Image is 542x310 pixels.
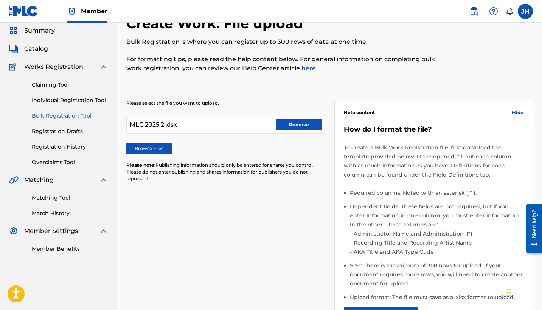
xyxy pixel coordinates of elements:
[81,7,107,15] span: Member
[352,229,524,238] li: Administrator Name and Administration IPI
[32,158,108,166] a: Overclaims Tool
[350,188,524,202] li: Required columns: Noted with an asterisk ( * ).
[24,44,48,53] span: Catalog
[352,238,524,247] li: Recording Title and Recording Artist Name
[276,119,322,130] button: Remove
[521,196,542,261] iframe: Resource Center
[99,62,108,71] img: expand
[350,293,524,302] li: Upload format: The file must save as a .xlsx format to upload.
[489,7,498,16] img: help
[344,109,375,116] span: Help content
[466,4,481,19] a: Public Search
[24,26,55,35] span: Summary
[9,175,19,184] img: Matching
[486,4,501,19] div: Help
[32,96,108,104] a: Individual Registration Tool
[344,143,524,179] p: To create a Bulk Work Registration file, first download the template provided below. Once opened,...
[504,274,542,310] iframe: Chat Widget
[352,247,524,256] li: AKA Title and AKA Type Code
[506,281,511,304] div: Arrastrar
[24,226,78,236] span: Member Settings
[512,109,523,116] span: Hide
[9,26,18,35] img: Summary
[344,125,524,134] h5: How do I format the file?
[350,261,524,293] li: Size: There is a maximum of 300 rows for upload. If your document requires more rows, you will ne...
[9,44,18,53] img: Catalog
[126,37,440,46] p: Bulk Registration is where you can register up to 300 rows of data at one time.
[126,100,325,107] p: Please select the file you want to upload.
[506,8,513,15] div: Notifications
[9,62,19,71] img: Works Registration
[32,127,108,135] a: Registration Drafts
[504,274,542,310] div: Widget de chat
[32,143,108,151] a: Registration History
[32,245,108,253] a: Member Benefits
[126,162,155,168] span: Please note:
[99,175,108,184] img: expand
[469,7,478,16] img: search
[126,143,172,154] label: Browse Files
[67,7,76,16] img: Top Rightsholder
[9,44,48,53] a: CatalogCatalog
[32,81,108,89] a: Claiming Tool
[350,202,524,261] li: Dependent fields: These fields are not required, but if you enter information in one column, you ...
[518,4,533,19] div: User Menu
[126,55,440,73] p: For formatting tips, please read the help content below. For general information on completing bu...
[9,6,38,17] img: MLC Logo
[9,226,18,236] img: Member Settings
[24,175,54,184] span: Matching
[24,62,83,71] span: Works Registration
[99,226,108,236] img: expand
[130,120,177,129] span: MLC 2025.2.xlsx
[300,65,317,72] a: here.
[126,15,307,32] h2: Create Work: File upload
[9,26,55,35] a: SummarySummary
[32,112,108,120] a: Bulk Registration Tool
[32,194,108,202] a: Matching Tool
[126,162,325,182] p: Publishing information should only be entered for shares you control. Please do not enter publish...
[32,209,108,217] a: Match History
